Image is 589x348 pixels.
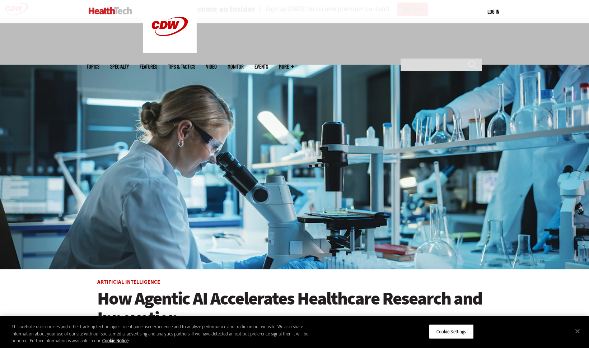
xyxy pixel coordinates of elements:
[110,64,129,69] span: Specialty
[97,278,160,286] a: Artificial Intelligence
[228,64,244,69] a: MonITor
[254,64,268,69] a: Events
[168,64,195,69] a: Tips & Tactics
[140,64,157,69] a: Features
[487,8,499,15] div: User menu
[87,64,99,69] span: Topics
[279,64,294,69] span: More
[97,289,492,328] a: How Agentic AI Accelerates Healthcare Research and Innovation
[11,323,324,344] div: This website uses cookies and other tracking technologies to enhance user experience and to analy...
[487,8,499,15] a: Log in
[102,338,128,344] a: More information about your privacy
[143,47,197,55] a: CDW
[206,64,217,69] a: Video
[429,324,474,339] button: Cookie Settings
[570,323,585,339] button: Close
[89,7,132,14] img: Home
